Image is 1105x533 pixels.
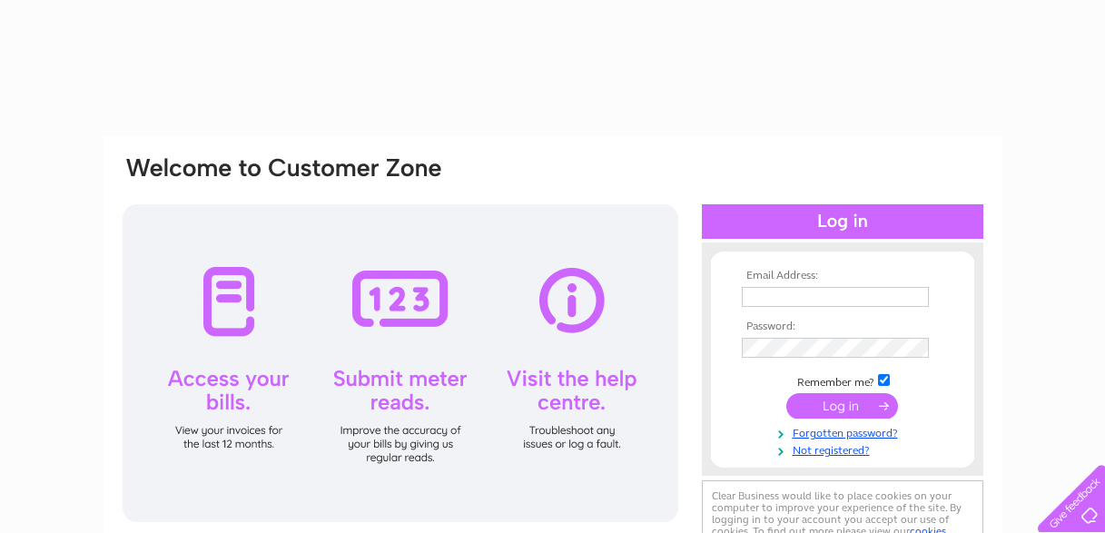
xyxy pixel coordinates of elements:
a: Forgotten password? [742,423,948,440]
input: Submit [786,393,898,419]
th: Password: [737,321,948,333]
td: Remember me? [737,371,948,390]
a: Not registered? [742,440,948,458]
th: Email Address: [737,270,948,282]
